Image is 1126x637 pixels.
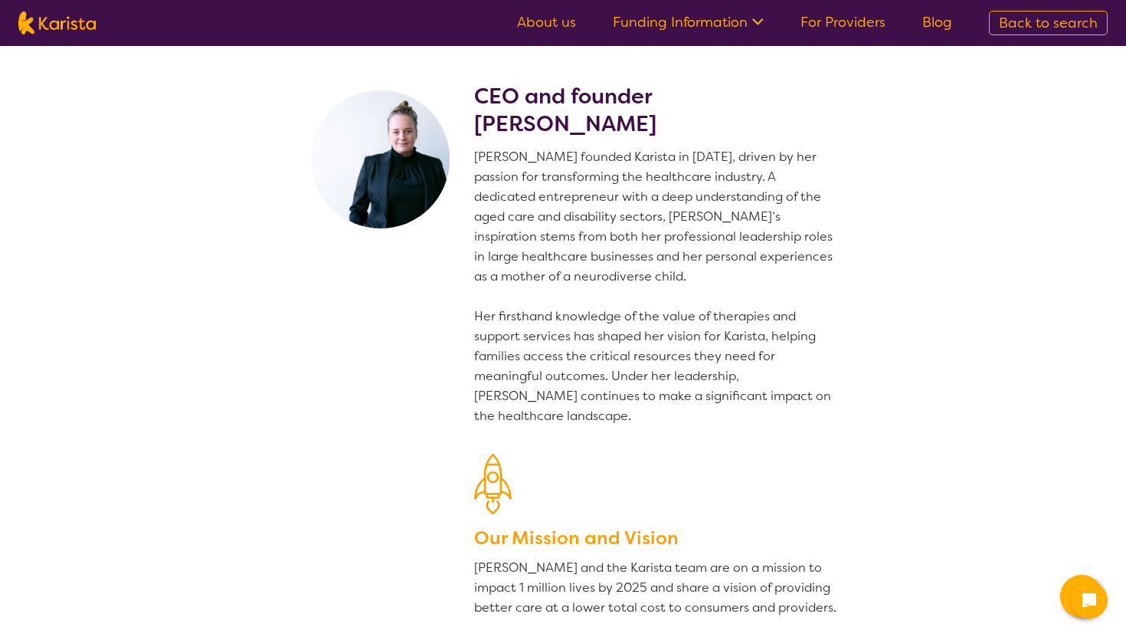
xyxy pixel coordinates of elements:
[474,524,839,552] h3: Our Mission and Vision
[474,558,839,618] p: [PERSON_NAME] and the Karista team are on a mission to impact 1 million lives by 2025 and share a...
[474,147,839,426] p: [PERSON_NAME] founded Karista in [DATE], driven by her passion for transforming the healthcare in...
[613,13,764,31] a: Funding Information
[18,11,96,34] img: Karista logo
[922,13,952,31] a: Blog
[474,454,512,514] img: Our Mission
[800,13,885,31] a: For Providers
[517,13,576,31] a: About us
[989,11,1108,35] a: Back to search
[1060,575,1103,618] button: Channel Menu
[999,14,1098,32] span: Back to search
[474,83,839,138] h2: CEO and founder [PERSON_NAME]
